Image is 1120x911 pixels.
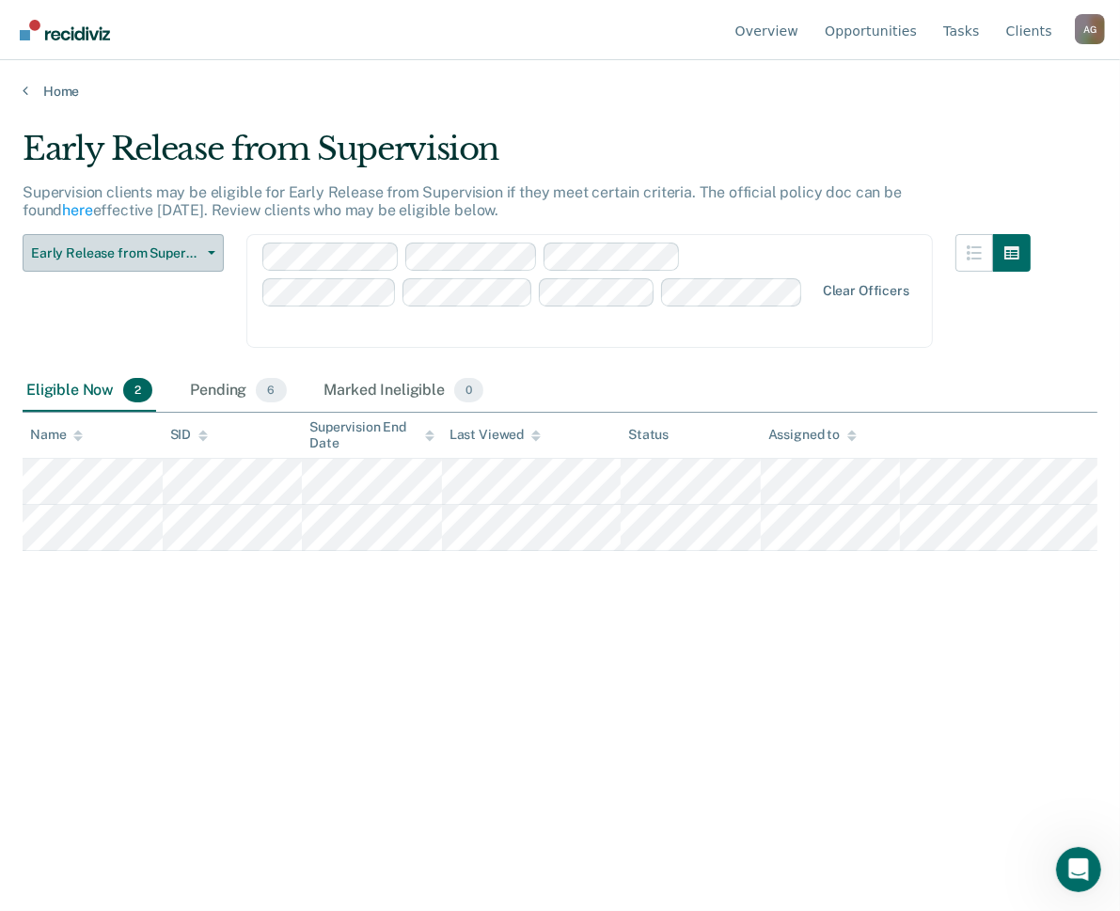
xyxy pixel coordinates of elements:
[454,378,483,402] span: 0
[1056,847,1101,892] iframe: Intercom live chat
[321,370,488,412] div: Marked Ineligible0
[1075,14,1105,44] button: Profile dropdown button
[823,283,909,299] div: Clear officers
[23,183,902,219] p: Supervision clients may be eligible for Early Release from Supervision if they meet certain crite...
[768,427,857,443] div: Assigned to
[20,20,110,40] img: Recidiviz
[628,427,669,443] div: Status
[170,427,209,443] div: SID
[309,419,434,451] div: Supervision End Date
[123,378,152,402] span: 2
[62,201,92,219] a: here
[23,234,224,272] button: Early Release from Supervision
[23,370,156,412] div: Eligible Now2
[256,378,286,402] span: 6
[30,427,83,443] div: Name
[186,370,290,412] div: Pending6
[23,130,1031,183] div: Early Release from Supervision
[1075,14,1105,44] div: A G
[31,245,200,261] span: Early Release from Supervision
[23,83,1097,100] a: Home
[450,427,541,443] div: Last Viewed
